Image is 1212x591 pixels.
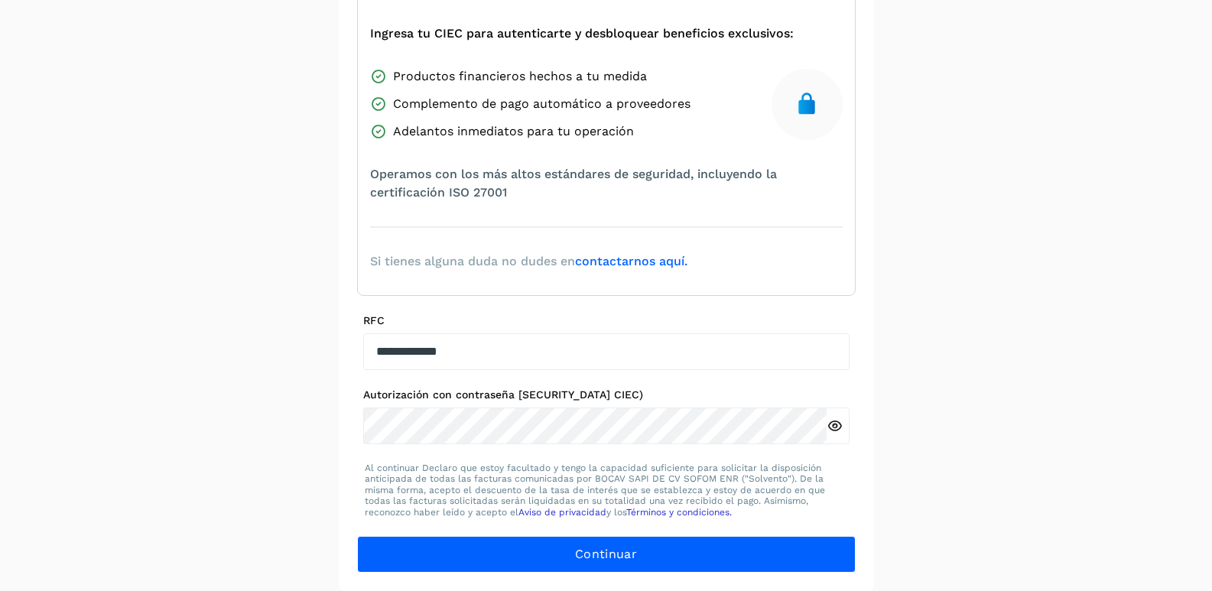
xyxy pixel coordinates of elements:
a: contactarnos aquí. [575,254,687,268]
span: Complemento de pago automático a proveedores [393,95,690,113]
span: Adelantos inmediatos para tu operación [393,122,634,141]
span: Continuar [575,546,637,563]
span: Productos financieros hechos a tu medida [393,67,647,86]
span: Si tienes alguna duda no dudes en [370,252,687,271]
p: Al continuar Declaro que estoy facultado y tengo la capacidad suficiente para solicitar la dispos... [365,463,848,518]
img: secure [794,92,819,116]
a: Aviso de privacidad [518,507,606,518]
label: RFC [363,314,850,327]
a: Términos y condiciones. [626,507,732,518]
span: Ingresa tu CIEC para autenticarte y desbloquear beneficios exclusivos: [370,24,794,43]
label: Autorización con contraseña [SECURITY_DATA] CIEC) [363,388,850,401]
span: Operamos con los más altos estándares de seguridad, incluyendo la certificación ISO 27001 [370,165,843,202]
button: Continuar [357,536,856,573]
